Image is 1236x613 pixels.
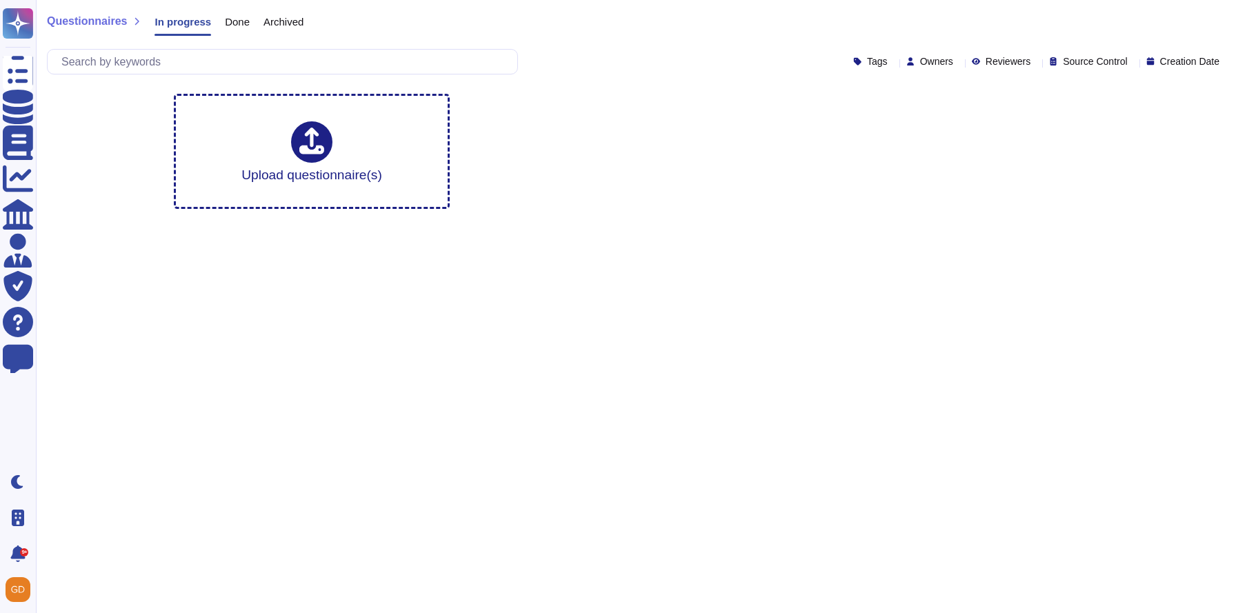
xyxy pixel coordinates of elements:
[263,17,303,27] span: Archived
[986,57,1030,66] span: Reviewers
[47,16,127,27] span: Questionnaires
[1160,57,1219,66] span: Creation Date
[241,121,382,181] div: Upload questionnaire(s)
[1063,57,1127,66] span: Source Control
[225,17,250,27] span: Done
[154,17,211,27] span: In progress
[20,548,28,556] div: 9+
[867,57,888,66] span: Tags
[6,577,30,602] img: user
[920,57,953,66] span: Owners
[3,574,40,605] button: user
[54,50,517,74] input: Search by keywords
